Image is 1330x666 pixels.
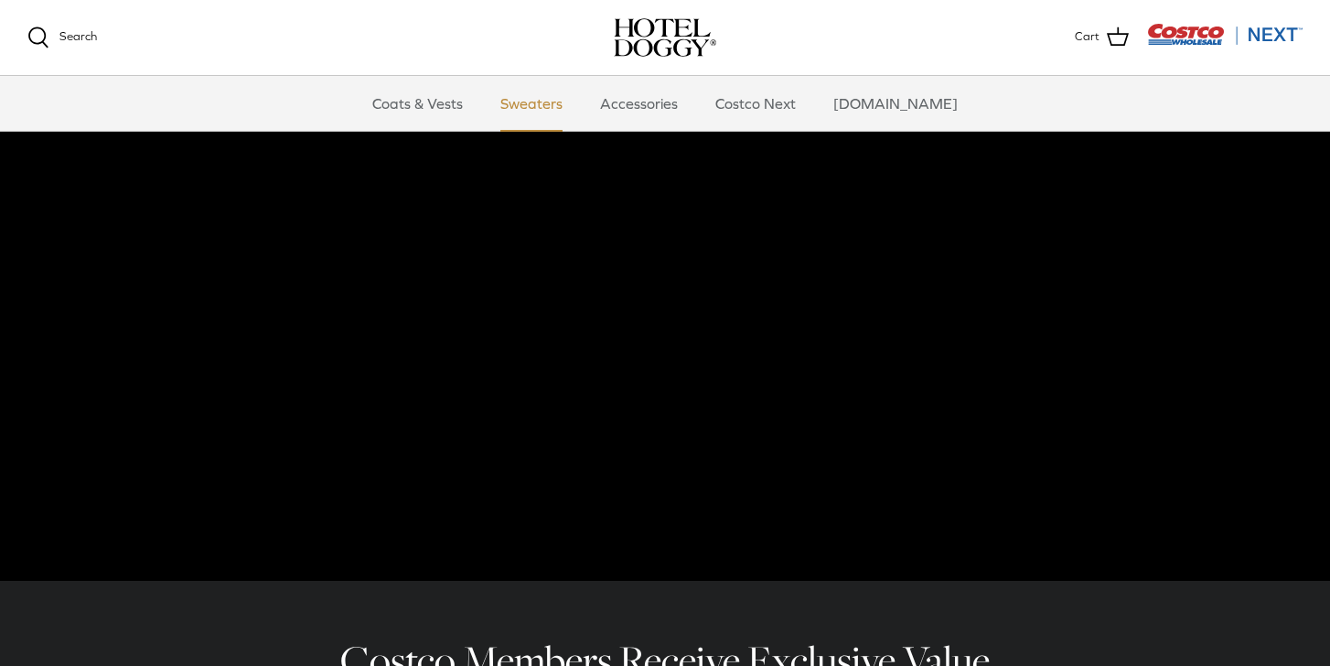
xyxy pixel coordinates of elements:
[699,76,812,131] a: Costco Next
[817,76,974,131] a: [DOMAIN_NAME]
[1075,27,1099,47] span: Cart
[584,76,694,131] a: Accessories
[614,18,716,57] img: hoteldoggycom
[1147,23,1303,46] img: Costco Next
[356,76,479,131] a: Coats & Vests
[1147,35,1303,48] a: Visit Costco Next
[614,18,716,57] a: hoteldoggy.com hoteldoggycom
[27,27,97,48] a: Search
[59,29,97,43] span: Search
[484,76,579,131] a: Sweaters
[1075,26,1129,49] a: Cart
